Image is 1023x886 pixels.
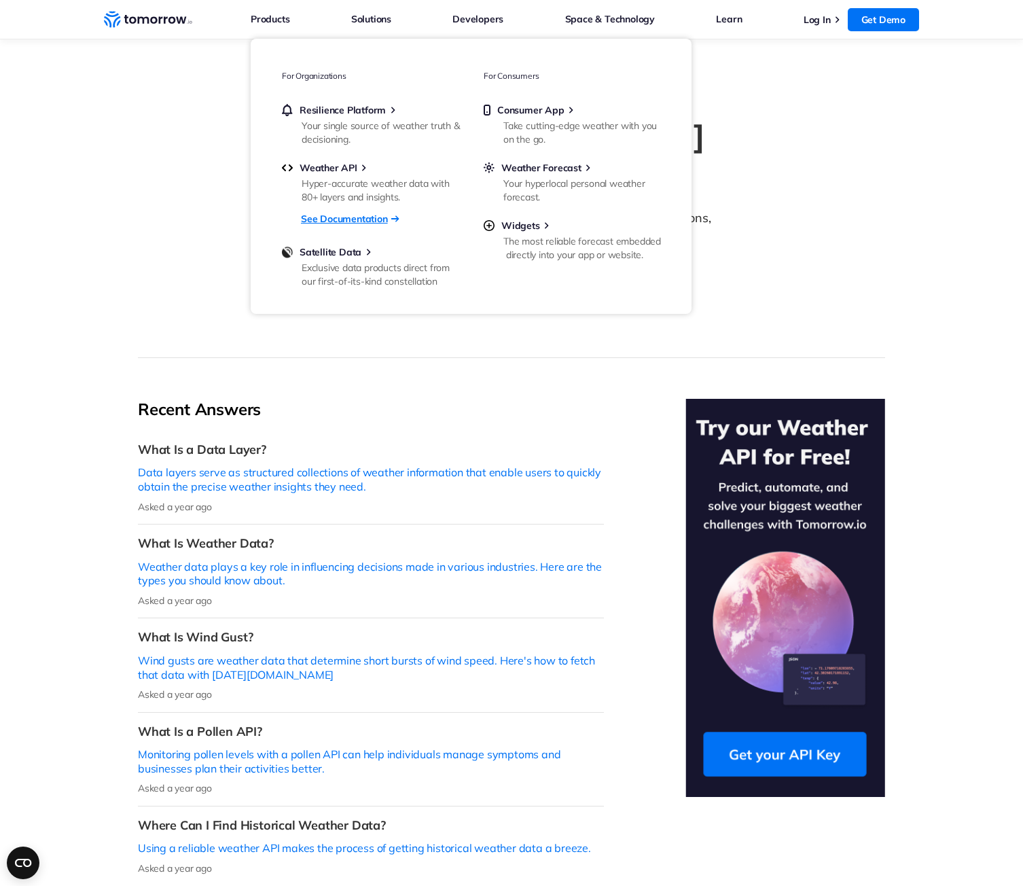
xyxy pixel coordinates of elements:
a: Where Can I Find Historical Weather Data?Using a reliable weather API makes the process of gettin... [138,807,604,885]
a: Developers [452,10,503,28]
span: Satellite Data [300,246,361,258]
div: Take cutting-edge weather with you on the go. [503,119,662,146]
h3: For Organizations [282,67,459,85]
span: Resilience Platform [300,104,386,116]
a: Weather ForecastYour hyperlocal personal weather forecast. [484,162,660,201]
span: Consumer App [497,104,564,116]
div: Your single source of weather truth & decisioning. [302,119,460,146]
p: Monitoring pollen levels with a pollen API can help individuals manage symptoms and businesses pl... [138,747,604,776]
a: Home link [104,10,192,30]
img: api.svg [282,162,293,174]
img: bell.svg [282,104,293,116]
a: Satellite DataExclusive data products direct from our first-of-its-kind constellation [282,246,459,285]
p: Wind gusts are weather data that determine short bursts of wind speed. Here's how to fetch that d... [138,654,604,682]
span: Weather Forecast [501,162,581,174]
img: satellite-data-menu.png [282,246,293,258]
a: Learn [716,10,742,28]
div: The most reliable forecast embedded directly into your app or website. [503,234,662,262]
p: Asked a year ago [138,501,604,513]
a: WidgetsThe most reliable forecast embedded directly into your app or website. [484,219,660,259]
a: What Is Weather Data?Weather data plays a key role in influencing decisions made in various indus... [138,525,604,618]
img: mobile.svg [484,104,490,116]
h2: Recent Answers [138,399,604,420]
div: Your hyperlocal personal weather forecast. [503,177,662,204]
h3: What Is a Data Layer? [138,442,604,457]
span: Widgets [501,219,540,232]
p: Asked a year ago [138,595,604,607]
div: Hyper-accurate weather data with 80+ layers and insights. [302,177,460,204]
p: Asked a year ago [138,782,604,794]
h3: What Is a Pollen API? [138,724,604,739]
a: What Is a Pollen API?Monitoring pollen levels with a pollen API can help individuals manage sympt... [138,713,604,807]
button: Open CMP widget [7,847,39,879]
img: plus-circle.svg [484,219,495,232]
a: What Is Wind Gust?Wind gusts are weather data that determine short bursts of wind speed. Here's h... [138,618,604,712]
h3: What Is Wind Gust? [138,629,604,645]
a: Get Demo [848,8,919,31]
a: See Documentation [301,210,388,228]
a: Resilience PlatformYour single source of weather truth & decisioning. [282,104,459,143]
a: Space & Technology [565,10,655,28]
a: Products [251,10,289,28]
div: Exclusive data products direct from our first-of-its-kind constellation [302,261,460,288]
a: What Is a Data Layer?Data layers serve as structured collections of weather information that enab... [138,431,604,525]
a: Log In [804,14,831,26]
a: Consumer AppTake cutting-edge weather with you on the go. [484,104,660,143]
p: Weather data plays a key role in influencing decisions made in various industries. Here are the t... [138,560,604,588]
h3: What Is Weather Data? [138,535,604,551]
a: Weather APIHyper-accurate weather data with 80+ layers and insights. [282,162,459,201]
h3: Where Can I Find Historical Weather Data? [138,817,604,833]
img: Try Our Weather API for Free [685,399,885,797]
p: Asked a year ago [138,862,604,874]
p: Asked a year ago [138,688,604,701]
a: Solutions [351,10,391,28]
h3: For Consumers [484,67,660,85]
p: Data layers serve as structured collections of weather information that enable users to quickly o... [138,465,604,494]
p: Using a reliable weather API makes the process of getting historical weather data a breeze. [138,841,604,855]
span: Weather API [300,162,357,174]
img: sun.svg [484,162,495,174]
